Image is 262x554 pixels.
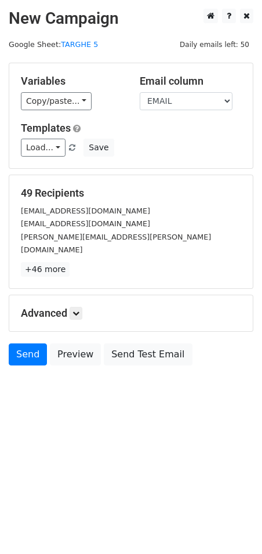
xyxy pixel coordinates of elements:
[21,207,150,215] small: [EMAIL_ADDRESS][DOMAIN_NAME]
[21,219,150,228] small: [EMAIL_ADDRESS][DOMAIN_NAME]
[21,262,70,277] a: +46 more
[21,233,211,255] small: [PERSON_NAME][EMAIL_ADDRESS][PERSON_NAME][DOMAIN_NAME]
[21,139,65,157] a: Load...
[83,139,114,157] button: Save
[104,343,192,365] a: Send Test Email
[21,75,122,88] h5: Variables
[9,40,98,49] small: Google Sheet:
[9,343,47,365] a: Send
[21,307,241,320] h5: Advanced
[140,75,241,88] h5: Email column
[204,498,262,554] iframe: Chat Widget
[21,122,71,134] a: Templates
[204,498,262,554] div: Widget chat
[176,38,253,51] span: Daily emails left: 50
[176,40,253,49] a: Daily emails left: 50
[21,92,92,110] a: Copy/paste...
[21,187,241,200] h5: 49 Recipients
[50,343,101,365] a: Preview
[9,9,253,28] h2: New Campaign
[61,40,98,49] a: TARGHE 5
